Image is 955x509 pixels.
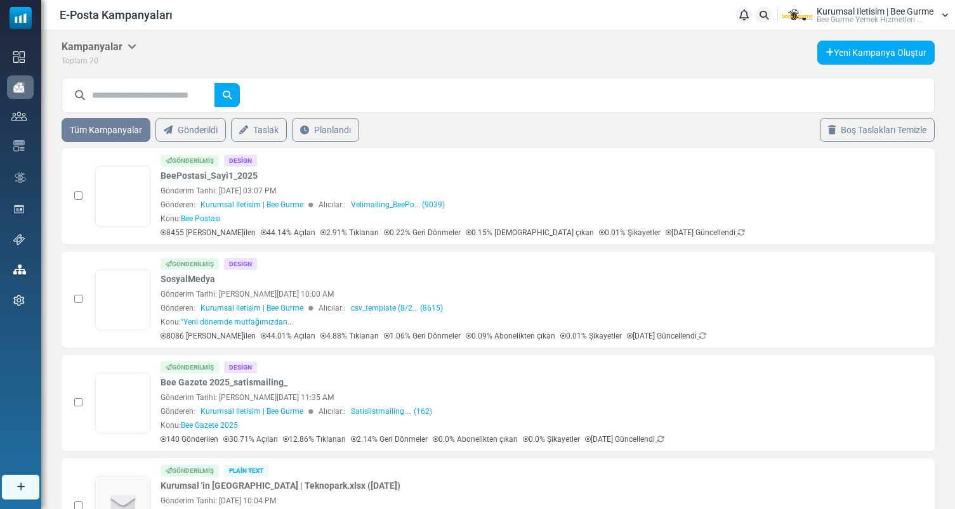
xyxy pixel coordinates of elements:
a: SosyalMedya [161,273,215,286]
img: User Logo [782,6,813,25]
p: 0.0% Şikayetler [523,434,580,445]
a: Taslak [231,118,287,142]
span: Bee Postası [181,214,221,223]
a: Kurumsal 'in [GEOGRAPHIC_DATA] | Teknopark.xlsx ([DATE]) [161,479,400,493]
img: landing_pages.svg [13,203,25,215]
div: Konu: [161,316,293,328]
a: User Logo Kurumsal Iletisim | Bee Gurme Bee Gurme Yemek Hizmetleri ... [782,6,949,25]
div: Design [224,155,257,167]
p: 0.09% Abonelikten çıkan [466,330,555,342]
span: "Yeni dönemde mutfağımızdan... [181,318,293,326]
a: csv_template (8/2... (8615) [351,302,443,314]
img: support-icon.svg [13,234,25,245]
img: email-templates-icon.svg [13,140,25,151]
p: 0.0% Abonelikten çıkan [433,434,518,445]
div: Gönderen: Alıcılar:: [161,302,818,314]
h5: Kampanyalar [62,41,136,53]
div: Konu: [161,213,221,224]
div: Gönderilmiş [161,361,219,373]
span: Kurumsal Iletisim | Bee Gurme [817,7,933,16]
a: Yeni Kampanya Oluştur [817,41,935,65]
p: 12.86% Tıklanan [283,434,346,445]
p: [DATE] Güncellendi [585,434,664,445]
div: Gönderilmiş [161,465,219,477]
span: 70 [89,56,98,65]
a: Velimailing_BeePo... (9039) [351,199,445,210]
span: E-Posta Kampanyaları [60,6,173,23]
p: [DATE] Güncellendi [627,330,706,342]
div: Plain Text [224,465,268,477]
a: Boş Taslakları Temizle [820,118,935,142]
p: 0.15% [DEMOGRAPHIC_DATA] çıkan [466,227,594,238]
img: contacts-icon.svg [11,112,27,120]
div: Gönderim Tarihi: [PERSON_NAME][DATE] 10:00 AM [161,288,818,300]
p: 0.01% Şikayetler [599,227,661,238]
span: Toplam [62,56,88,65]
a: Tüm Kampanyalar [62,118,150,142]
p: 44.01% Açılan [261,330,315,342]
span: Kurumsal Iletisim | Bee Gurme [201,406,303,417]
div: Gönderim Tarihi: [PERSON_NAME][DATE] 11:35 AM [161,392,818,403]
p: 2.14% Geri Dönmeler [351,434,428,445]
p: 8455 [PERSON_NAME]ilen [161,227,256,238]
div: Gönderim Tarihi: [DATE] 03:07 PM [161,185,818,197]
p: 0.01% Şikayetler [560,330,622,342]
p: 140 Gönderilen [161,434,218,445]
p: [DATE] Güncellendi [666,227,745,238]
p: 8086 [PERSON_NAME]ilen [161,330,256,342]
span: Kurumsal Iletisim | Bee Gurme [201,302,303,314]
div: Design [224,258,257,270]
a: BeePostasi_Sayi1_2025 [161,169,258,183]
p: 0.22% Geri Dönmeler [384,227,461,238]
div: Konu: [161,420,238,431]
img: dashboard-icon.svg [13,51,25,63]
a: Bee Gazete 2025_satismailing_ [161,376,287,389]
img: mailsoftly_icon_blue_white.svg [10,7,32,29]
div: Design [224,361,257,373]
div: Gönderilmiş [161,155,219,167]
div: Gönderen: Alıcılar:: [161,199,818,210]
p: 44.14% Açılan [261,227,315,238]
img: campaigns-icon-active.png [13,82,25,93]
a: Planlandı [292,118,359,142]
a: Gönderildi [155,118,226,142]
img: workflow.svg [13,171,27,185]
span: Bee Gazete 2025 [181,421,238,430]
p: 4.88% Tıklanan [320,330,379,342]
p: 2.91% Tıklanan [320,227,379,238]
div: Gönderen: Alıcılar:: [161,406,818,417]
p: 1.06% Geri Dönmeler [384,330,461,342]
a: Satislistmailing.... (162) [351,406,432,417]
span: Kurumsal Iletisim | Bee Gurme [201,199,303,210]
div: Gönderim Tarihi: [DATE] 10:04 PM [161,495,818,506]
img: settings-icon.svg [13,295,25,306]
div: Gönderilmiş [161,258,219,270]
p: 30.71% Açılan [223,434,278,445]
span: Bee Gurme Yemek Hizmetleri ... [817,16,923,23]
